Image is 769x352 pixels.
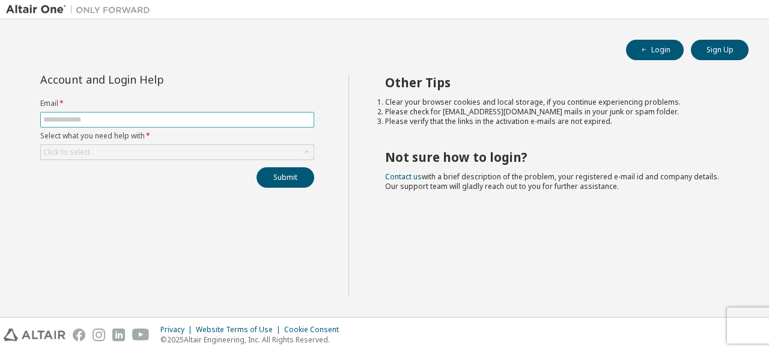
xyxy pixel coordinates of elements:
li: Clear your browser cookies and local storage, if you continue experiencing problems. [385,97,728,107]
span: with a brief description of the problem, your registered e-mail id and company details. Our suppo... [385,171,719,191]
div: Click to select [43,147,90,157]
img: linkedin.svg [112,329,125,341]
label: Email [40,99,314,108]
img: instagram.svg [93,329,105,341]
img: youtube.svg [132,329,150,341]
li: Please verify that the links in the activation e-mails are not expired. [385,117,728,126]
button: Submit [257,167,314,188]
button: Sign Up [691,40,749,60]
h2: Other Tips [385,75,728,90]
div: Website Terms of Use [196,325,284,335]
div: Privacy [160,325,196,335]
a: Contact us [385,171,422,182]
h2: Not sure how to login? [385,149,728,165]
label: Select what you need help with [40,131,314,141]
li: Please check for [EMAIL_ADDRESS][DOMAIN_NAME] mails in your junk or spam folder. [385,107,728,117]
div: Account and Login Help [40,75,260,84]
img: facebook.svg [73,329,85,341]
img: altair_logo.svg [4,329,65,341]
div: Click to select [41,145,314,159]
div: Cookie Consent [284,325,346,335]
img: Altair One [6,4,156,16]
button: Login [626,40,684,60]
p: © 2025 Altair Engineering, Inc. All Rights Reserved. [160,335,346,345]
